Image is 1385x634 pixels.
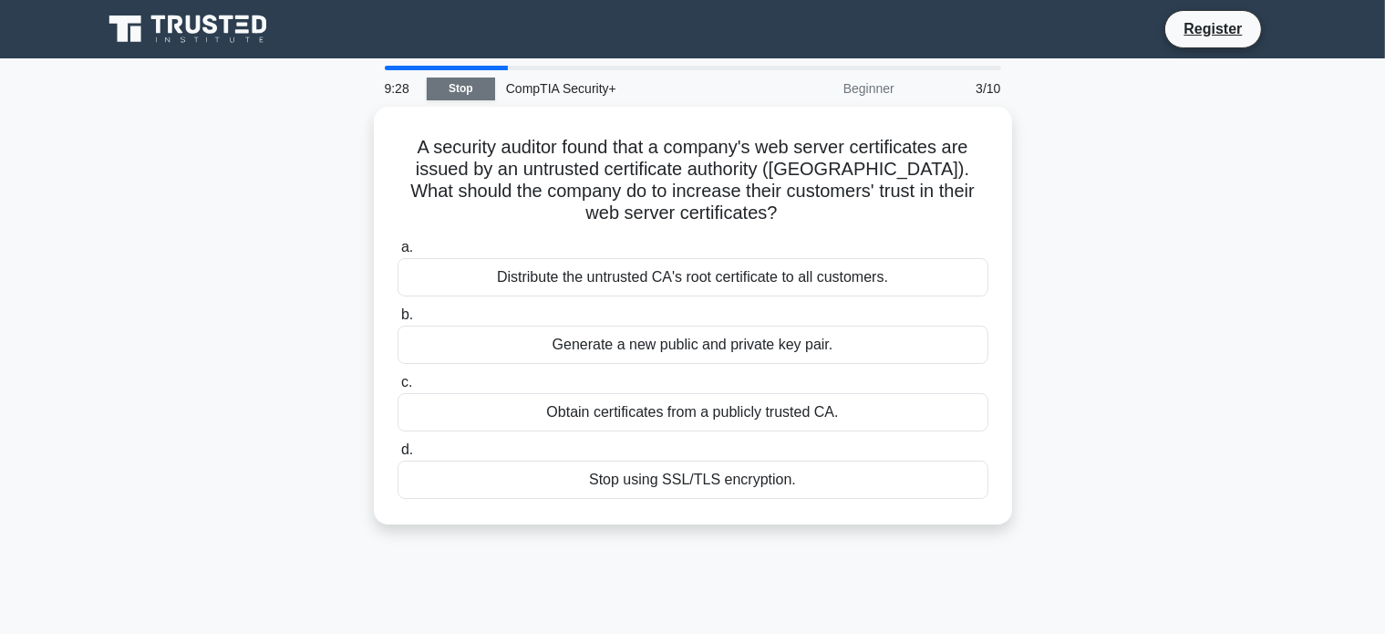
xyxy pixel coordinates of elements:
div: Beginner [746,70,905,107]
a: Register [1173,17,1253,40]
span: c. [401,374,412,390]
span: d. [401,442,413,457]
div: Distribute the untrusted CA's root certificate to all customers. [398,258,988,296]
a: Stop [427,78,495,100]
span: a. [401,239,413,255]
div: Generate a new public and private key pair. [398,326,988,364]
span: b. [401,307,413,322]
div: 3/10 [905,70,1012,107]
div: Obtain certificates from a publicly trusted CA. [398,393,988,431]
div: CompTIA Security+ [495,70,746,107]
h5: A security auditor found that a company's web server certificates are issued by an untrusted cert... [396,136,990,225]
div: 9:28 [374,70,427,107]
div: Stop using SSL/TLS encryption. [398,461,988,499]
